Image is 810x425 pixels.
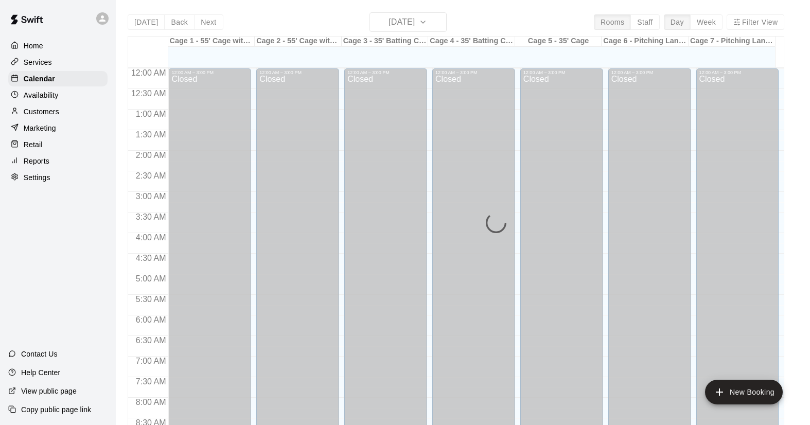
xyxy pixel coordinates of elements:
span: 3:00 AM [133,192,169,201]
span: 1:30 AM [133,130,169,139]
span: 4:30 AM [133,254,169,262]
span: 2:30 AM [133,171,169,180]
p: Customers [24,107,59,117]
p: Reports [24,156,49,166]
p: Availability [24,90,59,100]
p: Help Center [21,367,60,378]
div: Cage 4 - 35' Batting Cage [428,37,515,46]
div: 12:00 AM – 3:00 PM [171,70,248,75]
span: 6:00 AM [133,315,169,324]
a: Services [8,55,108,70]
p: Copy public page link [21,404,91,415]
span: 4:00 AM [133,233,169,242]
div: 12:00 AM – 3:00 PM [347,70,424,75]
span: 7:30 AM [133,377,169,386]
p: Settings [24,172,50,183]
a: Availability [8,87,108,103]
div: 12:00 AM – 3:00 PM [611,70,688,75]
div: Cage 1 - 55' Cage with ATEC M3X 2.0 Baseball Pitching Machine [168,37,255,46]
a: Retail [8,137,108,152]
p: Contact Us [21,349,58,359]
div: Cage 3 - 35' Batting Cage [342,37,429,46]
span: 5:30 AM [133,295,169,304]
p: Calendar [24,74,55,84]
a: Calendar [8,71,108,86]
div: Cage 6 - Pitching Lane or Hitting (35' Cage) [602,37,689,46]
div: 12:00 AM – 3:00 PM [523,70,600,75]
span: 2:00 AM [133,151,169,160]
span: 7:00 AM [133,357,169,365]
p: View public page [21,386,77,396]
span: 1:00 AM [133,110,169,118]
div: 12:00 AM – 3:00 PM [699,70,776,75]
a: Marketing [8,120,108,136]
div: Cage 2 - 55' Cage with ATEC M3X 2.0 Baseball Pitching Machine [255,37,342,46]
div: Cage 5 - 35' Cage [515,37,602,46]
a: Customers [8,104,108,119]
div: Cage 7 - Pitching Lane or 70' Cage for live at-bats [689,37,776,46]
p: Services [24,57,52,67]
a: Home [8,38,108,54]
span: 12:00 AM [129,68,169,77]
p: Home [24,41,43,51]
p: Retail [24,139,43,150]
span: 5:00 AM [133,274,169,283]
div: 12:00 AM – 3:00 PM [435,70,512,75]
span: 6:30 AM [133,336,169,345]
a: Settings [8,170,108,185]
span: 12:30 AM [129,89,169,98]
a: Reports [8,153,108,169]
p: Marketing [24,123,56,133]
span: 3:30 AM [133,213,169,221]
div: 12:00 AM – 3:00 PM [259,70,336,75]
button: add [705,380,783,404]
span: 8:00 AM [133,398,169,406]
